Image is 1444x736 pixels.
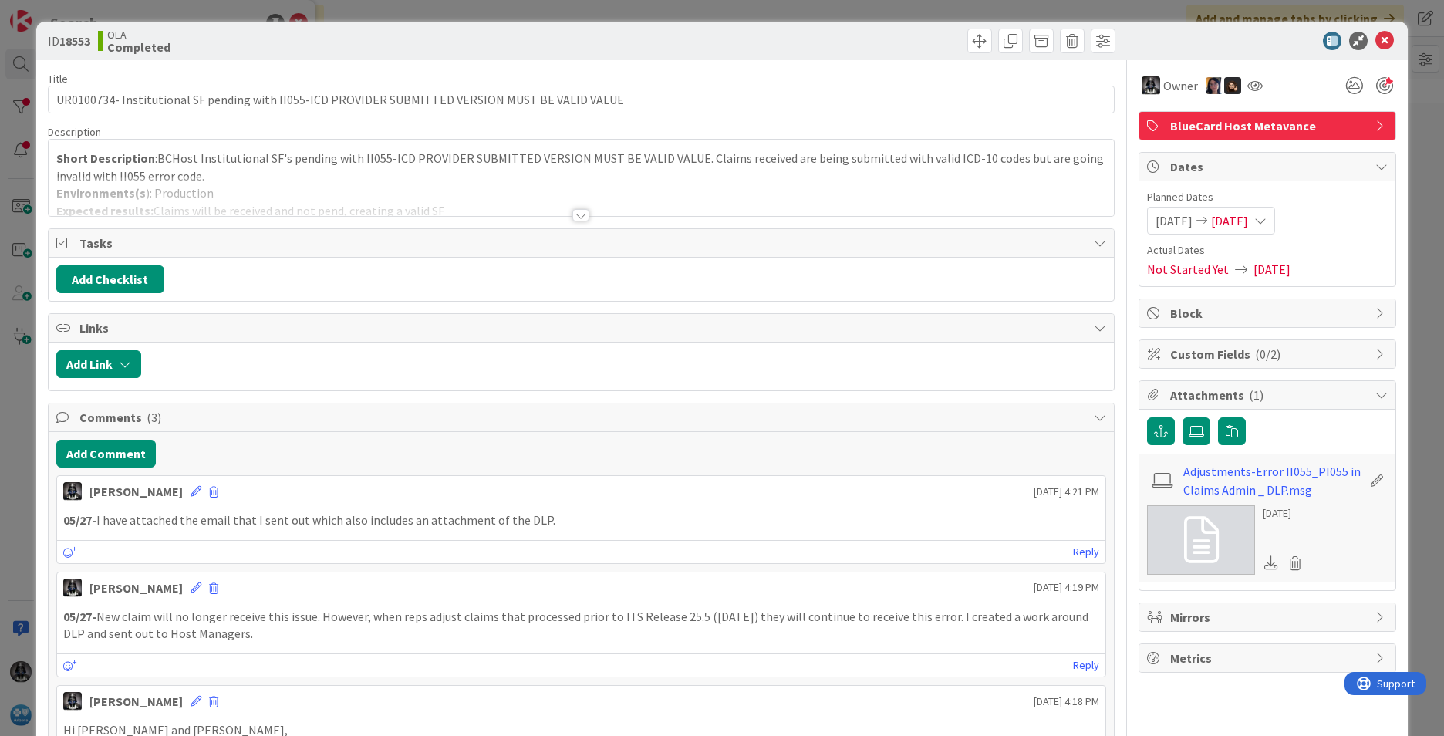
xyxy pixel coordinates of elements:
[1073,656,1099,675] a: Reply
[32,2,70,21] span: Support
[1211,211,1248,230] span: [DATE]
[89,482,183,501] div: [PERSON_NAME]
[1170,157,1368,176] span: Dates
[56,350,141,378] button: Add Link
[1142,76,1160,95] img: KG
[1263,505,1307,522] div: [DATE]
[1224,77,1241,94] img: ZB
[1170,345,1368,363] span: Custom Fields
[1255,346,1280,362] span: ( 0/2 )
[1183,462,1362,499] a: Adjustments-Error II055_PI055 in Claims Admin _ DLP.msg
[48,86,1115,113] input: type card name here...
[63,511,1099,529] p: I have attached the email that I sent out which also includes an attachment of the DLP.
[79,319,1086,337] span: Links
[1034,579,1099,596] span: [DATE] 4:19 PM
[59,33,90,49] b: 18553
[63,579,82,597] img: KG
[56,150,155,166] strong: Short Description
[48,72,68,86] label: Title
[1147,260,1229,279] span: Not Started Yet
[79,234,1086,252] span: Tasks
[89,692,183,711] div: [PERSON_NAME]
[1156,211,1193,230] span: [DATE]
[1170,386,1368,404] span: Attachments
[1206,77,1223,94] img: TC
[1073,542,1099,562] a: Reply
[1263,553,1280,573] div: Download
[107,29,170,41] span: OEA
[1147,242,1388,258] span: Actual Dates
[63,482,82,501] img: KG
[63,609,96,624] strong: 05/27-
[63,512,96,528] strong: 05/27-
[1170,116,1368,135] span: BlueCard Host Metavance
[1147,189,1388,205] span: Planned Dates
[79,408,1086,427] span: Comments
[63,692,82,711] img: KG
[89,579,183,597] div: [PERSON_NAME]
[1253,260,1290,279] span: [DATE]
[48,125,101,139] span: Description
[147,410,161,425] span: ( 3 )
[56,440,156,468] button: Add Comment
[1034,484,1099,500] span: [DATE] 4:21 PM
[1034,694,1099,710] span: [DATE] 4:18 PM
[1163,76,1198,95] span: Owner
[63,608,1099,643] p: New claim will no longer receive this issue. However, when reps adjust claims that processed prio...
[1170,304,1368,322] span: Block
[56,150,1106,184] p: :BCHost Institutional SF's pending with II055-ICD PROVIDER SUBMITTED VERSION MUST BE VALID VALUE....
[1249,387,1263,403] span: ( 1 )
[107,41,170,53] b: Completed
[56,265,164,293] button: Add Checklist
[48,32,90,50] span: ID
[1170,608,1368,626] span: Mirrors
[1170,649,1368,667] span: Metrics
